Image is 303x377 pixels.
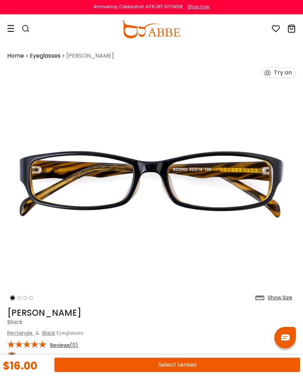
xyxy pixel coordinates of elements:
div: Show Size [268,294,292,301]
span: Reviews(0) [50,342,78,348]
a: Shop now [184,4,210,10]
div: Try on [274,68,292,78]
a: Eyeglasses [30,52,61,60]
img: Midge Black Acetate Eyeglasses , UniversalBridgeFit Frames from ABBE Glasses [7,64,296,304]
button: Select Lenses [54,358,300,372]
a: Black [42,329,55,337]
a: Home [7,52,24,60]
div: $16.00 [3,361,37,371]
span: [PERSON_NAME] [66,52,114,60]
span: Black [7,318,23,326]
div: Shop now [188,4,210,10]
img: abbeglasses.com [121,20,180,38]
h1: [PERSON_NAME] [7,308,296,318]
div: Anniversay Celebration 40% OFF SITEWIDE [93,4,183,10]
span: Eyeglasses [57,329,83,337]
a: Rectangle [7,329,33,337]
span: & [34,329,41,337]
img: chat [281,334,290,340]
